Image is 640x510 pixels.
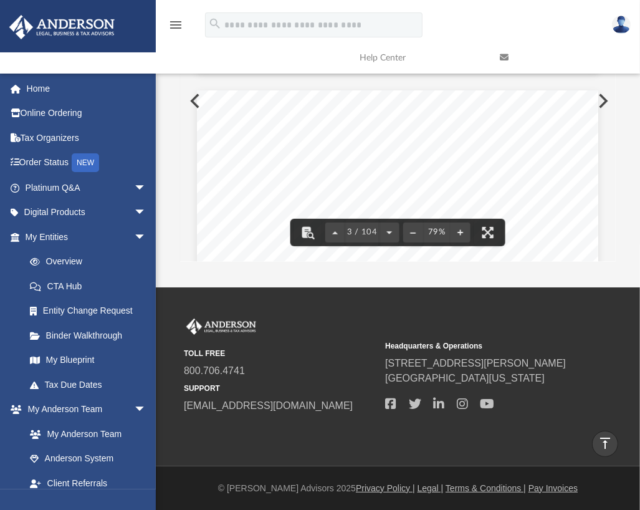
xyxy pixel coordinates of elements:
[17,446,159,471] a: Anderson System
[451,219,470,246] button: Zoom in
[337,250,548,257] span: your limited liability company can be found here along with any other
[248,212,303,223] span: Information
[184,383,376,394] small: SUPPORT
[156,482,640,495] div: © [PERSON_NAME] Advisors 2025
[134,224,159,250] span: arrow_drop_down
[423,228,451,236] div: Current zoom level
[17,323,165,348] a: Binder Walkthrough
[337,208,535,215] span: Information on completing your Company so it’s ready for business.
[612,16,631,34] img: User Pic
[385,373,545,383] a: [GEOGRAPHIC_DATA][US_STATE]
[248,254,307,265] span: Organization
[403,219,423,246] button: Zoom out
[592,431,618,457] a: vertical_align_top
[9,175,165,200] a: Platinum Q&Aarrow_drop_down
[168,17,183,32] i: menu
[446,483,526,493] a: Terms & Conditions |
[294,219,322,246] button: Toggle findbar
[385,358,566,368] a: [STREET_ADDRESS][PERSON_NAME]
[248,200,284,211] span: General
[168,24,183,32] a: menu
[9,76,165,101] a: Home
[184,319,259,335] img: Anderson Advisors Platinum Portal
[208,17,222,31] i: search
[134,397,159,423] span: arrow_drop_down
[350,33,490,82] a: Help Center
[17,299,165,324] a: Entity Change Request
[474,219,502,246] button: Enter fullscreen
[9,125,165,150] a: Tax Organizers
[380,219,399,246] button: Next page
[248,243,294,253] span: Articles of
[345,228,380,236] span: 3 / 104
[9,397,159,422] a: My Anderson Teamarrow_drop_down
[17,274,165,299] a: CTA Hub
[435,140,548,151] span: TABLE OF CONTENTS
[184,400,353,411] a: [EMAIL_ADDRESS][DOMAIN_NAME]
[72,153,99,172] div: NEW
[134,175,159,201] span: arrow_drop_down
[9,200,165,225] a: Digital Productsarrow_drop_down
[17,421,153,446] a: My Anderson Team
[17,348,159,373] a: My Blueprint
[248,165,548,172] span: Your Table of Contents lists the ordinary documents that are included in the Limited Liability Co...
[17,372,165,397] a: Tax Due Dates
[248,173,295,180] span: (LLC) Portfolio.
[9,150,165,176] a: Order StatusNEW
[337,258,471,266] span: state filings completed on behalf of your LLC.
[17,471,159,496] a: Client Referrals
[418,483,444,493] a: Legal |
[184,348,376,359] small: TOLL FREE
[17,249,165,274] a: Overview
[356,483,415,493] a: Privacy Policy |
[134,200,159,226] span: arrow_drop_down
[180,84,208,118] button: Previous File
[598,436,613,451] i: vertical_align_top
[385,340,578,352] small: Headquarters & Operations
[588,84,616,118] button: Next File
[325,219,345,246] button: Previous page
[9,224,165,249] a: My Entitiesarrow_drop_down
[184,365,245,376] a: 800.706.4741
[6,15,118,39] img: Anderson Advisors Platinum Portal
[345,219,380,246] button: 3 / 104
[9,101,165,126] a: Online Ordering
[337,242,548,249] span: The Articles of Organization filed with the Secretary of State to establish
